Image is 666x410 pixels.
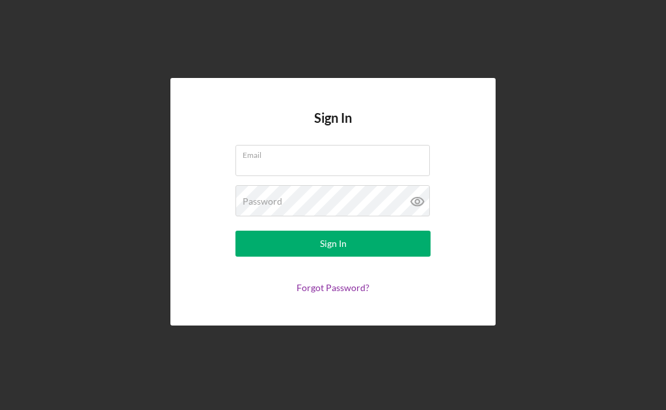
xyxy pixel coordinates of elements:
label: Password [243,196,282,207]
div: Sign In [320,231,347,257]
label: Email [243,146,430,160]
h4: Sign In [314,110,352,145]
a: Forgot Password? [297,282,369,293]
button: Sign In [235,231,431,257]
